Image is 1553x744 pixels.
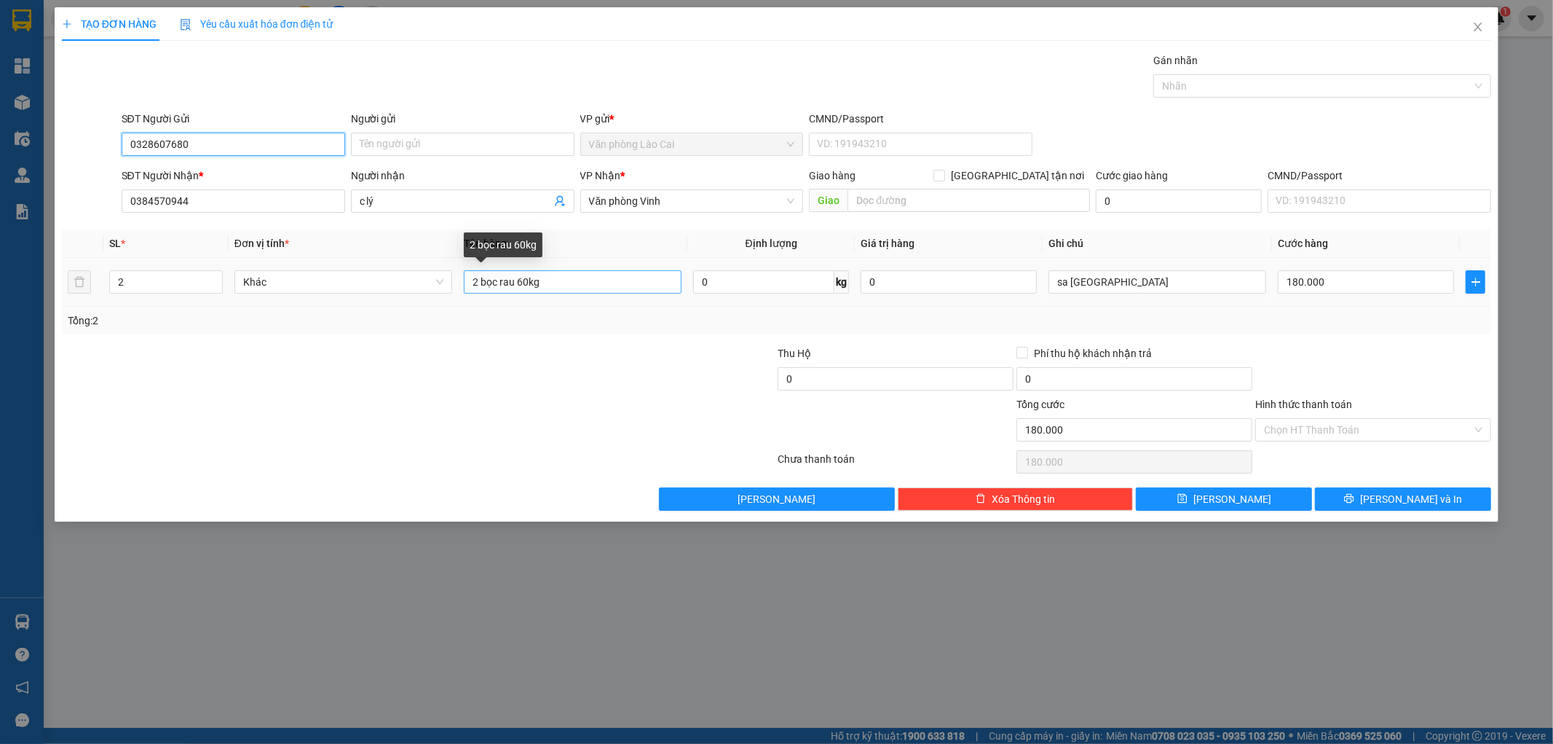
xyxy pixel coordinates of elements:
span: Khác [243,271,443,293]
span: Xóa Thông tin [992,491,1055,507]
span: Tổng cước [1016,399,1064,410]
input: VD: Bàn, Ghế [464,270,681,294]
label: Cước giao hàng [1096,170,1168,181]
span: plus [62,19,72,29]
span: Đơn vị tính [234,238,289,249]
span: [GEOGRAPHIC_DATA] tận nơi [945,168,1090,184]
th: Ghi chú [1043,230,1272,258]
div: Chưa thanh toán [777,451,1016,477]
span: plus [1466,276,1485,288]
span: Giá trị hàng [861,238,914,249]
input: Ghi Chú [1048,270,1266,294]
span: [PERSON_NAME] [738,491,815,507]
span: VP Nhận [580,170,621,181]
button: printer[PERSON_NAME] và In [1315,487,1491,511]
input: Cước giao hàng [1096,189,1262,213]
span: Văn phòng Vinh [589,190,795,212]
div: 2 bọc rau 60kg [464,232,542,257]
div: Tổng: 2 [68,313,599,329]
span: kg [834,270,849,294]
div: CMND/Passport [1268,168,1491,184]
div: Người nhận [351,168,574,184]
span: Thu Hộ [778,348,811,359]
div: VP gửi [580,111,804,127]
div: SĐT Người Gửi [122,111,345,127]
div: CMND/Passport [809,111,1032,127]
span: delete [976,493,986,505]
span: Cước hàng [1278,238,1328,249]
span: Phí thu hộ khách nhận trả [1028,345,1158,361]
span: [PERSON_NAME] [1193,491,1271,507]
span: printer [1344,493,1354,505]
button: save[PERSON_NAME] [1136,487,1312,511]
div: Người gửi [351,111,574,127]
span: Giao hàng [809,170,855,181]
label: Gán nhãn [1153,55,1198,66]
span: Giao [809,189,847,212]
button: plus [1466,270,1485,294]
label: Hình thức thanh toán [1255,399,1352,410]
button: deleteXóa Thông tin [898,487,1134,511]
button: Close [1458,7,1498,48]
span: Văn phòng Lào Cai [589,133,795,155]
input: 0 [861,270,1037,294]
input: Dọc đường [847,189,1090,212]
img: icon [180,19,191,31]
span: SL [109,238,121,249]
span: [PERSON_NAME] và In [1360,491,1462,507]
span: close [1472,21,1484,33]
div: SĐT Người Nhận [122,168,345,184]
span: Định lượng [746,238,797,249]
span: Yêu cầu xuất hóa đơn điện tử [180,18,333,30]
button: [PERSON_NAME] [659,487,895,511]
button: delete [68,270,91,294]
span: save [1177,493,1188,505]
span: TẠO ĐƠN HÀNG [62,18,157,30]
span: user-add [554,195,566,207]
